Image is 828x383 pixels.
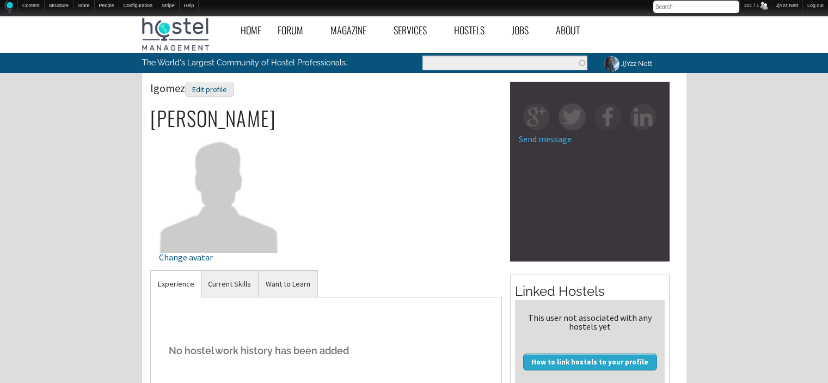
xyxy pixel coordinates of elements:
[159,334,494,367] h5: No hostel work history has been added
[523,354,657,370] a: How to link hostels to your profile
[142,53,369,72] p: The World's Largest Community of Hostel Professionals.
[150,107,502,130] h2: [PERSON_NAME]
[159,253,279,262] div: Change avatar
[151,271,201,297] a: Experience
[602,54,621,74] img: JjYzz Nett's picture
[504,18,548,42] a: Jobs
[446,18,504,42] a: Hostels
[596,53,659,74] a: JjYzz Nett
[422,56,587,70] input: Enter the terms you wish to search for.
[232,18,269,42] a: Home
[185,81,234,95] a: Edit profile
[523,104,550,130] img: gp-square.png
[653,1,739,13] input: Search
[385,18,446,42] a: Services
[159,132,279,252] img: lgomez's picture
[185,82,234,98] div: Edit profile
[519,313,660,331] div: This user not associated with any hostels yet
[4,1,13,13] img: Home
[594,104,621,130] img: fb-square.png
[322,18,385,42] a: Magazine
[559,104,585,130] img: tw-square.png
[150,81,234,95] span: lgomez
[159,186,279,262] a: Change avatar
[269,18,322,42] a: Forum
[548,18,599,42] a: About
[630,104,657,130] img: in-square.png
[201,271,258,297] a: Current Skills
[515,282,665,301] h2: Linked Hostels
[519,133,572,144] a: Send message
[259,271,317,297] a: Want to Learn
[142,18,209,51] img: Hostel Management Home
